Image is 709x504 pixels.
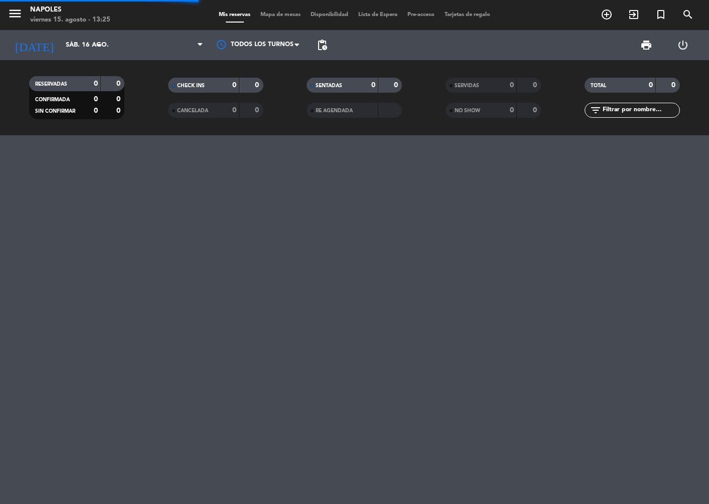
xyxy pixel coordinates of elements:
span: RESERVADAS [35,82,67,87]
strong: 0 [671,82,677,89]
strong: 0 [232,82,236,89]
i: exit_to_app [628,9,640,21]
span: print [640,39,652,51]
i: search [682,9,694,21]
span: CONFIRMADA [35,97,70,102]
strong: 0 [94,96,98,103]
span: SIN CONFIRMAR [35,109,75,114]
span: Disponibilidad [306,12,353,18]
input: Filtrar por nombre... [602,105,679,116]
div: LOG OUT [664,30,701,60]
i: filter_list [590,104,602,116]
strong: 0 [510,107,514,114]
span: Pre-acceso [402,12,440,18]
div: viernes 15. agosto - 13:25 [30,15,110,25]
strong: 0 [371,82,375,89]
strong: 0 [510,82,514,89]
i: add_circle_outline [601,9,613,21]
i: [DATE] [8,34,61,56]
span: NO SHOW [455,108,480,113]
strong: 0 [649,82,653,89]
i: turned_in_not [655,9,667,21]
strong: 0 [94,80,98,87]
span: CHECK INS [177,83,205,88]
strong: 0 [116,107,122,114]
strong: 0 [533,107,539,114]
span: Mapa de mesas [255,12,306,18]
strong: 0 [94,107,98,114]
span: Lista de Espera [353,12,402,18]
div: Napoles [30,5,110,15]
i: menu [8,6,23,21]
strong: 0 [116,96,122,103]
i: power_settings_new [677,39,689,51]
span: TOTAL [591,83,606,88]
span: CANCELADA [177,108,208,113]
span: RE AGENDADA [316,108,353,113]
span: Tarjetas de regalo [440,12,495,18]
strong: 0 [533,82,539,89]
strong: 0 [116,80,122,87]
strong: 0 [394,82,400,89]
button: menu [8,6,23,25]
strong: 0 [232,107,236,114]
span: pending_actions [316,39,328,51]
strong: 0 [255,107,261,114]
i: arrow_drop_down [93,39,105,51]
span: SERVIDAS [455,83,479,88]
span: Mis reservas [214,12,255,18]
span: SENTADAS [316,83,342,88]
strong: 0 [255,82,261,89]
